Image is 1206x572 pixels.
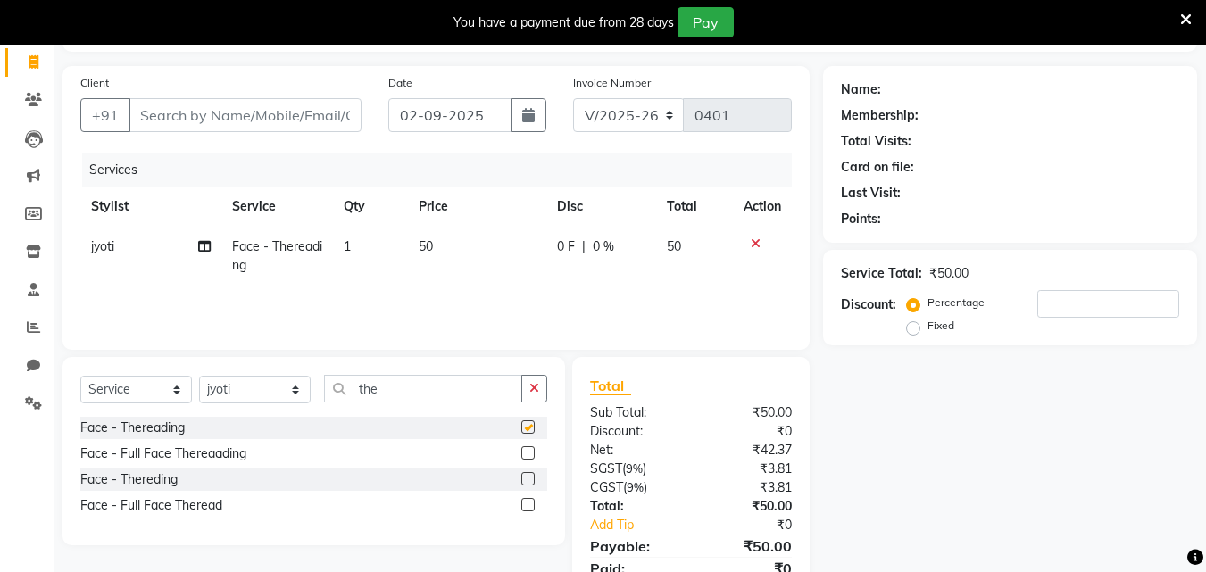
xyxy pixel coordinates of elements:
[80,75,109,91] label: Client
[129,98,362,132] input: Search by Name/Mobile/Email/Code
[590,460,622,477] span: SGST
[733,187,792,227] th: Action
[80,187,221,227] th: Stylist
[590,377,631,395] span: Total
[841,80,881,99] div: Name:
[590,479,623,495] span: CGST
[841,295,896,314] div: Discount:
[627,480,644,494] span: 9%
[577,478,691,497] div: ( )
[546,187,656,227] th: Disc
[691,497,805,516] div: ₹50.00
[841,158,914,177] div: Card on file:
[577,497,691,516] div: Total:
[577,460,691,478] div: ( )
[927,294,985,311] label: Percentage
[929,264,969,283] div: ₹50.00
[388,75,412,91] label: Date
[691,460,805,478] div: ₹3.81
[80,496,222,515] div: Face - Full Face Theread
[80,419,185,437] div: Face - Thereading
[841,264,922,283] div: Service Total:
[691,478,805,497] div: ₹3.81
[626,461,643,476] span: 9%
[691,403,805,422] div: ₹50.00
[691,441,805,460] div: ₹42.37
[656,187,734,227] th: Total
[667,238,681,254] span: 50
[408,187,546,227] th: Price
[841,106,919,125] div: Membership:
[453,13,674,32] div: You have a payment due from 28 days
[577,535,691,557] div: Payable:
[927,318,954,334] label: Fixed
[80,470,178,489] div: Face - Thereding
[582,237,586,256] span: |
[344,238,351,254] span: 1
[419,238,433,254] span: 50
[691,535,805,557] div: ₹50.00
[80,98,130,132] button: +91
[333,187,408,227] th: Qty
[841,132,911,151] div: Total Visits:
[711,516,806,535] div: ₹0
[573,75,651,91] label: Invoice Number
[577,403,691,422] div: Sub Total:
[593,237,614,256] span: 0 %
[678,7,734,37] button: Pay
[80,444,246,463] div: Face - Full Face Thereaading
[577,422,691,441] div: Discount:
[577,441,691,460] div: Net:
[557,237,575,256] span: 0 F
[841,210,881,228] div: Points:
[221,187,334,227] th: Service
[324,375,522,402] input: Search or Scan
[691,422,805,441] div: ₹0
[82,153,805,187] div: Services
[91,238,114,254] span: jyoti
[232,238,322,273] span: Face - Thereading
[841,184,901,203] div: Last Visit:
[577,516,710,535] a: Add Tip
